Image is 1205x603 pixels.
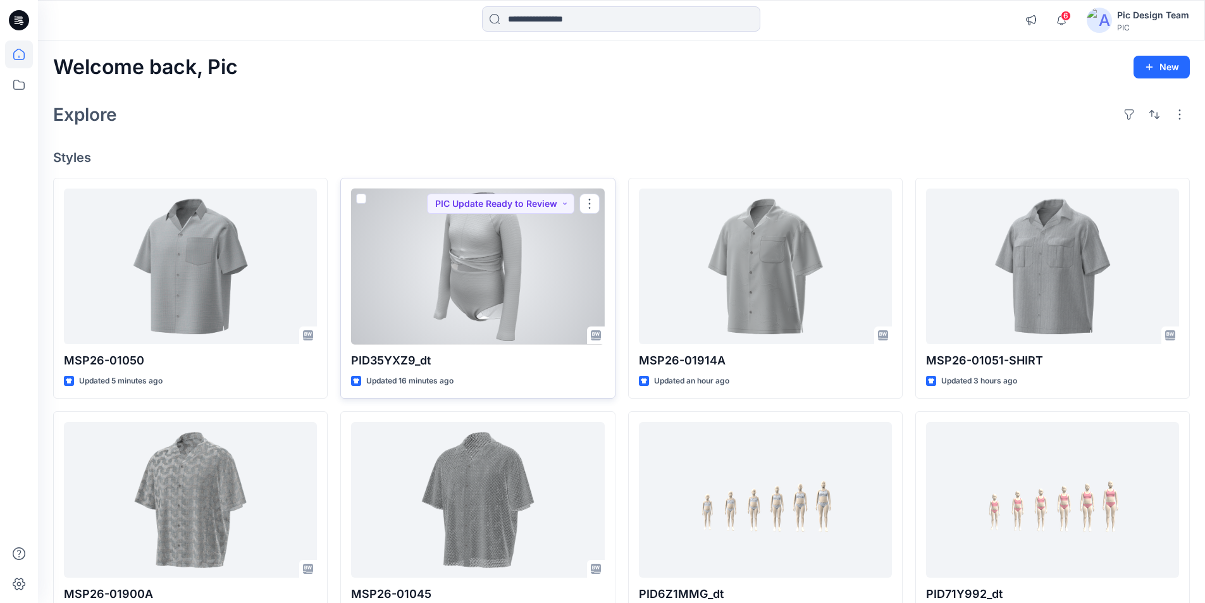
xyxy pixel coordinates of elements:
[1117,23,1189,32] div: PIC
[639,189,892,345] a: MSP26-01914A
[64,352,317,370] p: MSP26-01050
[926,352,1179,370] p: MSP26-01051-SHIRT
[351,585,604,603] p: MSP26-01045
[1117,8,1189,23] div: Pic Design Team
[941,375,1017,388] p: Updated 3 hours ago
[639,422,892,578] a: PID6Z1MMG_dt
[654,375,729,388] p: Updated an hour ago
[1061,11,1071,21] span: 6
[64,585,317,603] p: MSP26-01900A
[64,422,317,578] a: MSP26-01900A
[926,189,1179,345] a: MSP26-01051-SHIRT
[351,422,604,578] a: MSP26-01045
[351,352,604,370] p: PID35YXZ9_dt
[926,585,1179,603] p: PID71Y992_dt
[351,189,604,345] a: PID35YXZ9_dt
[639,585,892,603] p: PID6Z1MMG_dt
[79,375,163,388] p: Updated 5 minutes ago
[64,189,317,345] a: MSP26-01050
[1134,56,1190,78] button: New
[639,352,892,370] p: MSP26-01914A
[926,422,1179,578] a: PID71Y992_dt
[366,375,454,388] p: Updated 16 minutes ago
[1087,8,1112,33] img: avatar
[53,104,117,125] h2: Explore
[53,150,1190,165] h4: Styles
[53,56,238,79] h2: Welcome back, Pic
